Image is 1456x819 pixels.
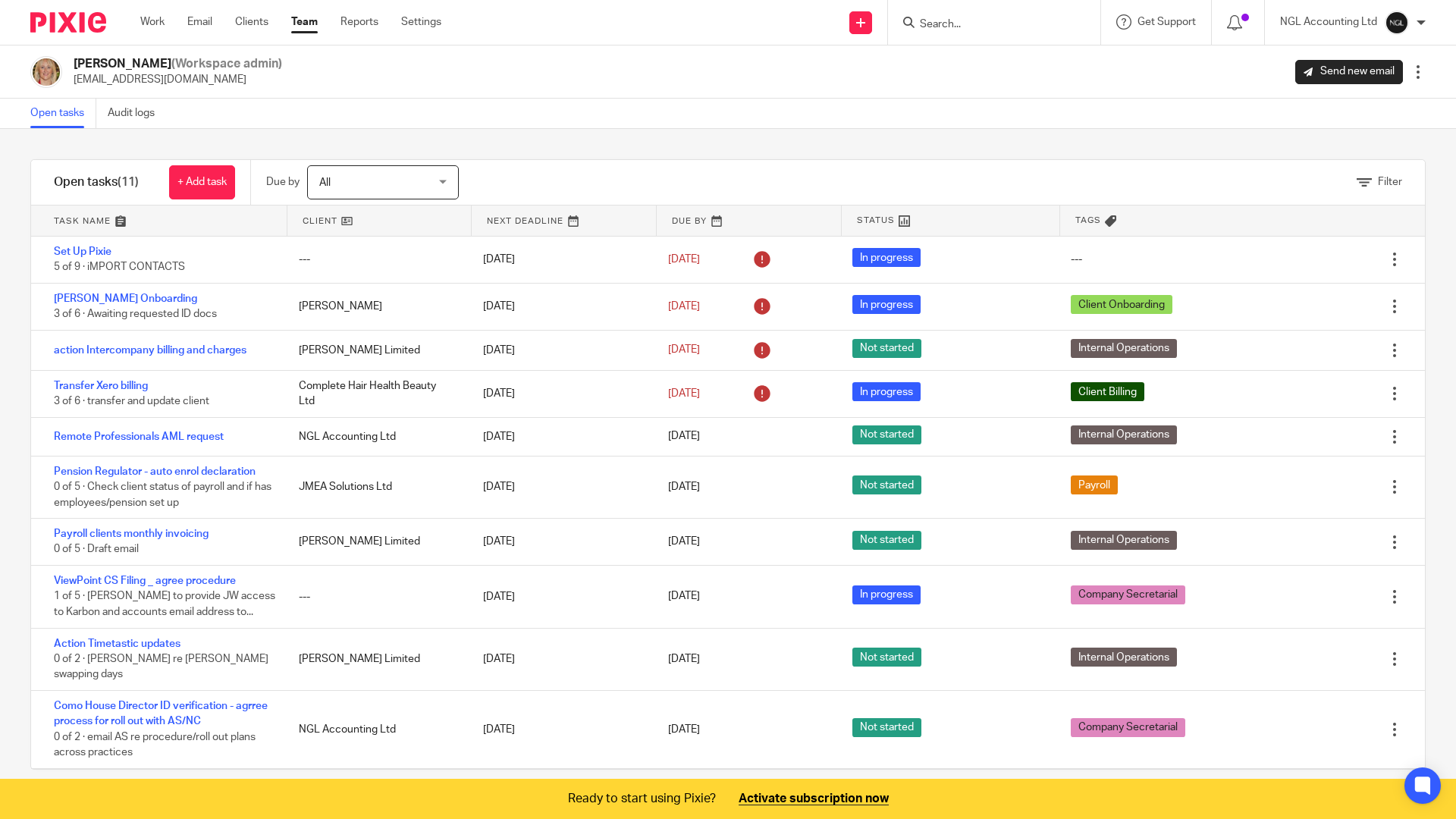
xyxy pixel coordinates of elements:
[54,381,148,391] a: Transfer Xero billing
[54,309,217,319] span: 3 of 6 · Awaiting requested ID docs
[74,56,282,72] h2: [PERSON_NAME]
[1071,585,1185,604] span: Company Secretarial
[1071,475,1118,494] span: Payroll
[1295,60,1403,84] a: Send new email
[340,14,378,30] a: Reports
[235,14,268,30] a: Clients
[54,529,209,539] a: Payroll clients monthly invoicing
[468,291,652,322] div: [DATE]
[852,425,921,444] span: Not started
[54,345,246,356] a: action Intercompany billing and charges
[468,422,652,452] div: [DATE]
[852,531,921,550] span: Not started
[668,388,700,399] span: [DATE]
[668,724,700,735] span: [DATE]
[468,526,652,557] div: [DATE]
[1071,295,1172,314] span: Client Onboarding
[1071,339,1177,358] span: Internal Operations
[54,544,139,555] span: 0 of 5 · Draft email
[468,644,652,674] div: [DATE]
[852,718,921,737] span: Not started
[54,732,256,758] span: 0 of 2 · email AS re procedure/roll out plans across practices
[1071,425,1177,444] span: Internal Operations
[668,654,700,664] span: [DATE]
[468,714,652,745] div: [DATE]
[54,396,209,406] span: 3 of 6 · transfer and update client
[284,526,468,557] div: [PERSON_NAME] Limited
[54,262,185,273] span: 5 of 9 · iMPORT CONTACTS
[852,585,921,604] span: In progress
[668,431,700,442] span: [DATE]
[401,14,441,30] a: Settings
[54,639,180,649] a: Action Timetastic updates
[1378,177,1402,187] span: Filter
[319,177,331,188] span: All
[852,475,921,494] span: Not started
[668,482,700,492] span: [DATE]
[284,582,468,612] div: ---
[852,382,921,401] span: In progress
[54,174,139,190] h1: Open tasks
[918,18,1055,32] input: Search
[169,165,235,199] a: + Add task
[266,174,300,190] p: Due by
[1071,718,1185,737] span: Company Secretarial
[668,345,700,356] span: [DATE]
[1071,252,1082,267] div: ---
[852,648,921,667] span: Not started
[54,466,256,477] a: Pension Regulator - auto enrol declaration
[187,14,212,30] a: Email
[30,12,106,33] img: Pixie
[74,72,282,87] p: [EMAIL_ADDRESS][DOMAIN_NAME]
[852,339,921,358] span: Not started
[1071,648,1177,667] span: Internal Operations
[54,482,271,508] span: 0 of 5 · Check client status of payroll and if has employees/pension set up
[668,254,700,265] span: [DATE]
[54,246,111,257] a: Set Up Pixie
[54,293,197,304] a: [PERSON_NAME] Onboarding
[54,431,224,442] a: Remote Professionals AML request
[468,472,652,502] div: [DATE]
[468,582,652,612] div: [DATE]
[668,301,700,312] span: [DATE]
[668,591,700,602] span: [DATE]
[54,576,236,586] a: ViewPoint CS Filing _ agree procedure
[668,537,700,548] span: [DATE]
[284,714,468,745] div: NGL Accounting Ltd
[468,244,652,275] div: [DATE]
[857,214,895,227] span: Status
[54,591,275,618] span: 1 of 5 · [PERSON_NAME] to provide JW access to Karbon and accounts email address to...
[291,14,318,30] a: Team
[1137,17,1196,27] span: Get Support
[171,58,282,70] span: (Workspace admin)
[852,295,921,314] span: In progress
[284,644,468,674] div: [PERSON_NAME] Limited
[1075,214,1101,227] span: Tags
[1385,11,1409,35] img: NGL%20Logo%20Social%20Circle%20JPG.jpg
[284,291,468,322] div: [PERSON_NAME]
[108,99,166,128] a: Audit logs
[140,14,165,30] a: Work
[468,335,652,366] div: [DATE]
[54,701,268,726] a: Como House Director ID verification - agrree process for roll out with AS/NC
[30,56,62,88] img: JW%20photo.JPG
[284,472,468,502] div: JMEA Solutions Ltd
[54,654,268,680] span: 0 of 2 · [PERSON_NAME] re [PERSON_NAME] swapping days
[852,248,921,267] span: In progress
[284,422,468,452] div: NGL Accounting Ltd
[284,371,468,417] div: Complete Hair Health Beauty Ltd
[284,335,468,366] div: [PERSON_NAME] Limited
[468,378,652,409] div: [DATE]
[1071,531,1177,550] span: Internal Operations
[1280,14,1377,30] p: NGL Accounting Ltd
[30,99,96,128] a: Open tasks
[118,176,139,188] span: (11)
[284,244,468,275] div: ---
[1071,382,1144,401] span: Client Billing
